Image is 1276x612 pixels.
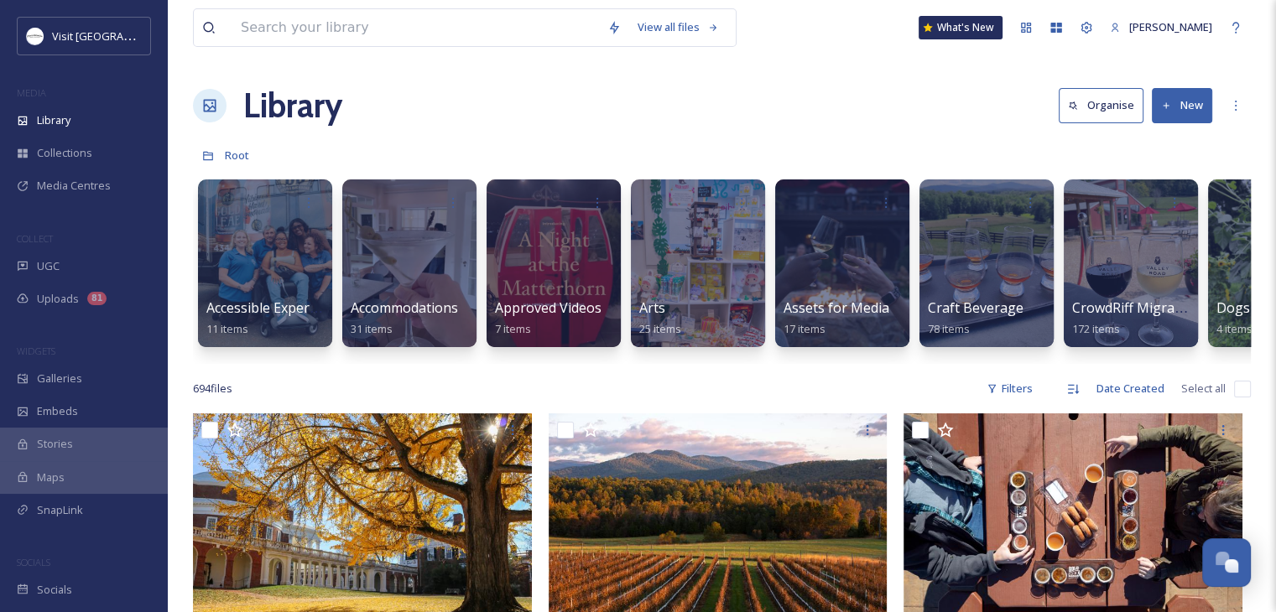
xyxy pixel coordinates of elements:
a: Root [225,145,249,165]
a: View all files [629,11,727,44]
div: Date Created [1088,372,1173,405]
span: COLLECT [17,232,53,245]
input: Search your library [232,9,599,46]
span: Assets for Media [784,298,889,317]
span: Approved Videos [495,298,602,317]
span: 78 items [928,321,970,336]
span: 694 file s [193,381,232,397]
span: Root [225,148,249,163]
span: Accessible Experiences [206,298,349,317]
a: Arts25 items [639,300,681,336]
button: Open Chat [1202,538,1251,587]
span: Accommodations [351,298,458,317]
span: 7 items [495,321,531,336]
span: [PERSON_NAME] [1129,19,1212,34]
span: SOCIALS [17,556,50,568]
a: Craft Beverage78 items [928,300,1023,336]
span: 25 items [639,321,681,336]
span: Galleries [37,371,82,386]
span: Collections [37,145,92,161]
span: Arts [639,298,665,317]
span: 11 items [206,321,248,336]
span: Stories [37,436,73,452]
a: CrowdRiff Migration 11032022172 items [1072,300,1263,336]
span: Media Centres [37,178,111,194]
span: MEDIA [17,86,46,99]
div: Filters [978,372,1041,405]
span: SnapLink [37,502,83,518]
span: Maps [37,469,65,485]
a: [PERSON_NAME] [1102,11,1221,44]
span: Embeds [37,403,78,419]
span: Uploads [37,291,79,307]
a: What's New [919,16,1003,39]
span: 172 items [1072,321,1120,336]
img: Circle%20Logo.png [27,28,44,44]
a: Library [243,80,342,131]
button: Organise [1059,88,1143,122]
button: New [1152,88,1212,122]
span: CrowdRiff Migration 11032022 [1072,298,1263,317]
a: Organise [1059,88,1152,122]
span: 4 items [1216,321,1253,336]
span: Visit [GEOGRAPHIC_DATA] [52,28,182,44]
a: Approved Videos7 items [495,300,602,336]
span: Select all [1181,381,1226,397]
a: Accessible Experiences11 items [206,300,349,336]
span: UGC [37,258,60,274]
a: Assets for Media17 items [784,300,889,336]
span: Craft Beverage [928,298,1023,317]
span: Dogs [1216,298,1250,317]
span: Library [37,112,70,128]
div: 81 [87,292,107,305]
span: 31 items [351,321,393,336]
a: Dogs4 items [1216,300,1253,336]
span: 17 items [784,321,825,336]
span: Socials [37,582,72,598]
span: WIDGETS [17,345,55,357]
a: Accommodations31 items [351,300,458,336]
